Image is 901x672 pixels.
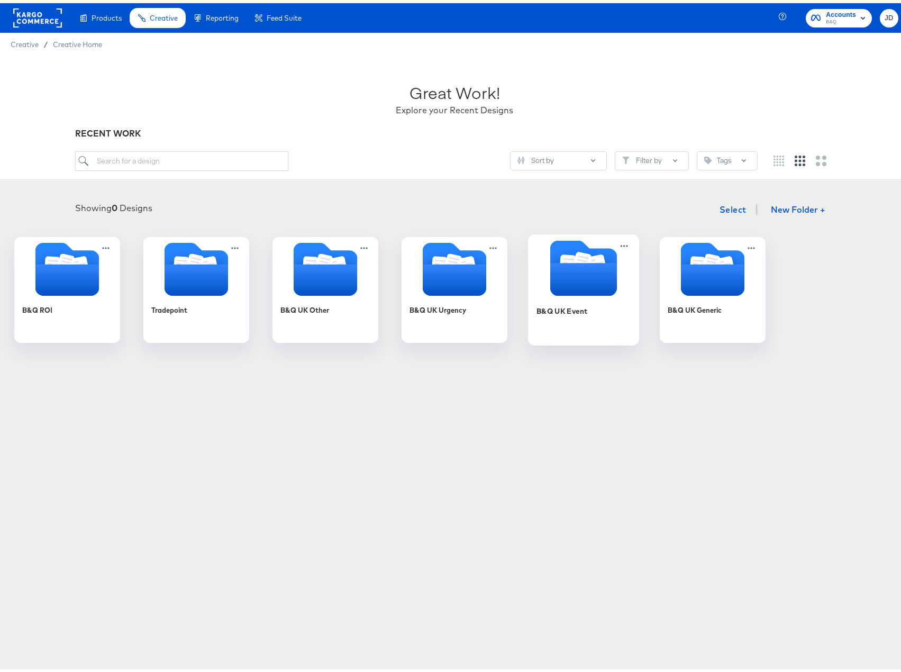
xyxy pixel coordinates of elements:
[75,148,289,168] input: Search for a design
[704,153,712,161] svg: Tag
[510,148,607,167] button: SlidersSort by
[267,11,302,19] span: Feed Suite
[143,240,249,293] svg: Folder
[715,196,751,217] button: Select
[150,11,178,19] span: Creative
[622,153,630,161] svg: Filter
[816,152,826,163] svg: Large grid
[536,303,588,313] div: B&Q UK Event
[668,302,722,312] div: B&Q UK Generic
[517,153,525,161] svg: Sliders
[402,240,507,293] svg: Folder
[75,199,152,211] div: Showing Designs
[697,148,758,167] button: TagTags
[396,101,513,113] div: Explore your Recent Designs
[615,148,689,167] button: FilterFilter by
[92,11,122,19] span: Products
[884,9,894,21] span: JD
[826,15,856,23] span: B&Q
[795,152,805,163] svg: Medium grid
[272,234,378,340] div: B&Q UK Other
[151,302,187,312] div: Tradepoint
[143,234,249,340] div: Tradepoint
[528,231,639,342] div: B&Q UK Event
[22,302,52,312] div: B&Q ROI
[53,37,102,46] a: Creative Home
[660,234,766,340] div: B&Q UK Generic
[11,37,39,46] span: Creative
[280,302,329,312] div: B&Q UK Other
[826,6,856,17] span: Accounts
[206,11,239,19] span: Reporting
[14,240,120,293] svg: Folder
[402,234,507,340] div: B&Q UK Urgency
[409,78,500,101] div: Great Work!
[528,237,639,293] svg: Folder
[806,6,872,24] button: AccountsB&Q
[39,37,53,46] span: /
[762,197,834,217] button: New Folder +
[272,240,378,293] svg: Folder
[880,6,898,24] button: JD
[660,240,766,293] svg: Folder
[75,124,834,137] div: RECENT WORK
[773,152,784,163] svg: Small grid
[409,302,466,312] div: B&Q UK Urgency
[112,199,117,210] strong: 0
[14,234,120,340] div: B&Q ROI
[720,199,747,214] span: Select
